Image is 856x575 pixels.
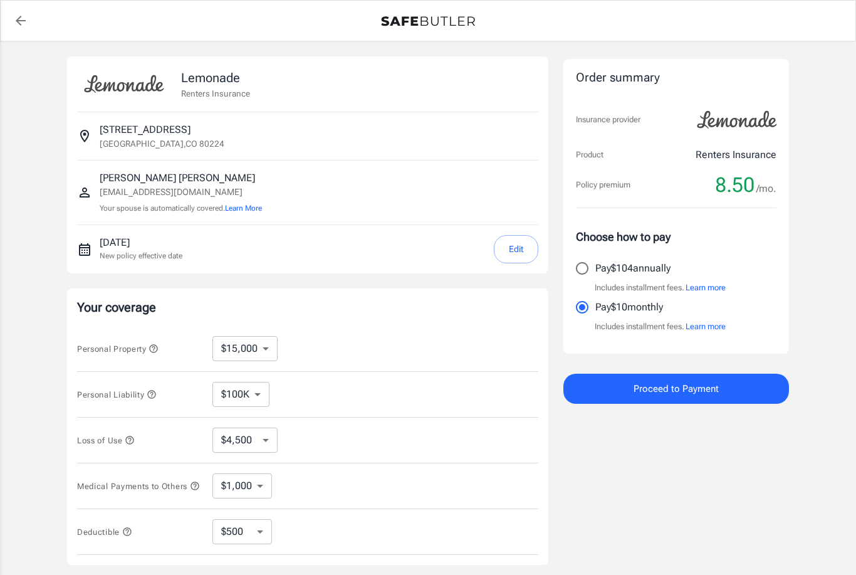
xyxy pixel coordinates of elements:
p: Includes installment fees. [595,282,726,294]
p: Renters Insurance [696,147,776,162]
p: Pay $10 monthly [595,300,663,315]
svg: New policy start date [77,242,92,257]
button: Personal Property [77,341,159,356]
button: Learn more [686,282,726,294]
p: Includes installment fees. [595,320,726,333]
span: Loss of Use [77,436,135,445]
span: Deductible [77,527,132,537]
p: Choose how to pay [576,228,776,245]
p: Pay $104 annually [595,261,671,276]
p: [GEOGRAPHIC_DATA] , CO 80224 [100,137,224,150]
img: Back to quotes [381,16,475,26]
p: Renters Insurance [181,87,250,100]
button: Deductible [77,524,132,539]
button: Edit [494,235,538,263]
span: 8.50 [715,172,754,198]
p: Product [576,149,603,161]
p: Your spouse is automatically covered. [100,203,262,214]
p: Policy premium [576,179,630,191]
button: Medical Payments to Others [77,478,200,493]
button: Learn more [686,320,726,333]
p: New policy effective date [100,250,182,261]
p: Your coverage [77,298,538,316]
img: Lemonade [77,66,171,102]
span: Personal Liability [77,390,157,399]
img: Lemonade [690,102,784,137]
svg: Insured address [77,129,92,144]
span: Personal Property [77,344,159,354]
span: Proceed to Payment [634,381,719,397]
span: /mo. [756,180,776,198]
p: [DATE] [100,235,182,250]
p: [PERSON_NAME] [PERSON_NAME] [100,171,262,186]
button: Personal Liability [77,387,157,402]
button: Loss of Use [77,433,135,448]
span: Medical Payments to Others [77,482,200,491]
svg: Insured person [77,185,92,200]
p: [EMAIL_ADDRESS][DOMAIN_NAME] [100,186,262,199]
button: Proceed to Payment [563,374,789,404]
p: Insurance provider [576,113,640,126]
p: [STREET_ADDRESS] [100,122,191,137]
button: Learn More [225,203,262,214]
div: Order summary [576,69,776,87]
p: Lemonade [181,68,250,87]
a: back to quotes [8,8,33,33]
